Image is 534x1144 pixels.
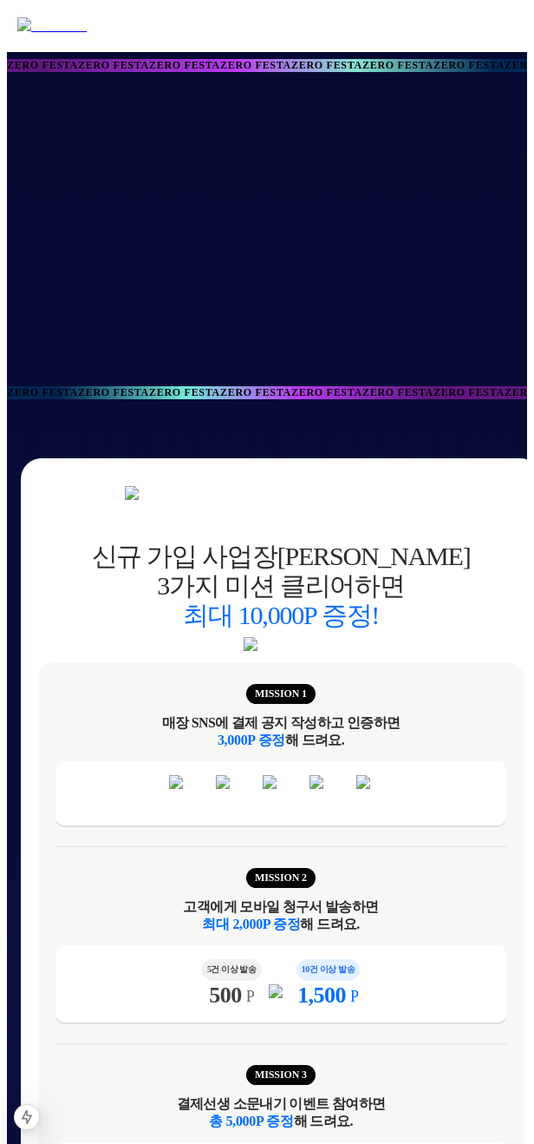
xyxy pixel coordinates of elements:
img: event_icon [263,775,299,812]
div: ZERO FESTAZERO FESTAZERO FESTAZERO FESTAZERO FESTAZERO FESTAZERO FESTAZERO FESTAZERO FESTAZERO FE... [7,386,527,399]
span: 3,000P 증정 [218,733,285,747]
span: MISSION 2 [246,868,316,888]
span: 최대 10,000P 증정! [183,601,379,629]
img: event_01 [125,486,437,519]
img: event_icon [169,775,205,812]
span: 10건 이상 발송 [296,959,360,981]
span: MISSION 1 [246,684,316,704]
span: P [350,988,359,1006]
img: event_icon [216,775,252,812]
span: 1,500 [297,983,346,1009]
span: 5건 이상 발송 [202,959,262,981]
span: 총 5,000P 증정 [209,1114,293,1128]
div: 매장 SNS에 결제 공지 작성하고 인증하면 해 드려요. [55,714,506,749]
img: event_icon [309,775,346,812]
img: event_icon [356,775,393,812]
span: MISSION 3 [246,1065,316,1085]
span: 최대 2,000P 증정 [202,917,300,931]
div: 고객에게 모바일 청구서 발송하면 해 드려요. [55,898,506,933]
div: ZERO FESTAZERO FESTAZERO FESTAZERO FESTAZERO FESTAZERO FESTAZERO FESTAZERO FESTAZERO FESTAZERO FE... [7,59,527,72]
img: 결제선생 [17,17,87,36]
div: 신규 가입 사업장[PERSON_NAME] 3가지 미션 클리어하면 [92,542,471,630]
div: 결제선생 소문내기 이벤트 참여하면 해 드려요. [55,1095,506,1130]
img: event_icon [244,637,318,653]
span: P [246,988,255,1006]
img: add icon [269,984,290,1005]
span: 500 [209,983,241,1009]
